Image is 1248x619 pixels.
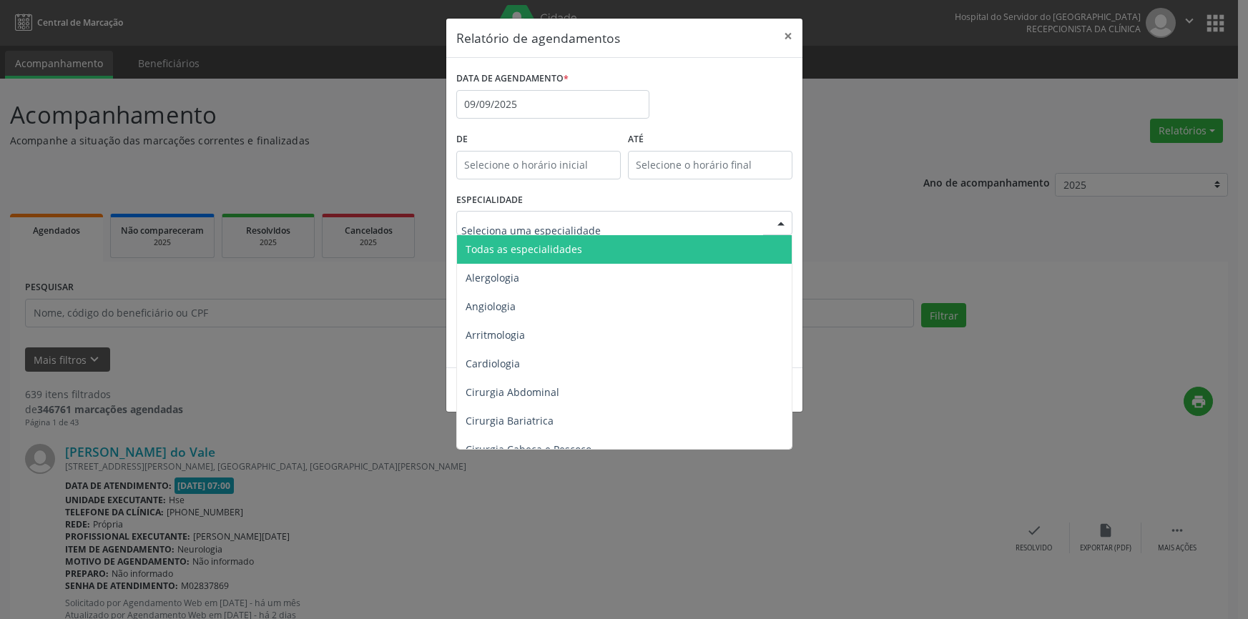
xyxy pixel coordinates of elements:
[456,189,523,212] label: ESPECIALIDADE
[456,29,620,47] h5: Relatório de agendamentos
[466,442,591,456] span: Cirurgia Cabeça e Pescoço
[466,271,519,284] span: Alergologia
[456,68,569,90] label: DATA DE AGENDAMENTO
[456,151,621,179] input: Selecione o horário inicial
[628,151,792,179] input: Selecione o horário final
[466,385,559,399] span: Cirurgia Abdominal
[774,19,802,54] button: Close
[456,129,621,151] label: De
[466,414,554,427] span: Cirurgia Bariatrica
[466,328,525,342] span: Arritmologia
[466,299,516,313] span: Angiologia
[466,357,520,370] span: Cardiologia
[628,129,792,151] label: ATÉ
[461,216,763,244] input: Seleciona uma especialidade
[456,90,649,119] input: Selecione uma data ou intervalo
[466,242,582,256] span: Todas as especialidades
